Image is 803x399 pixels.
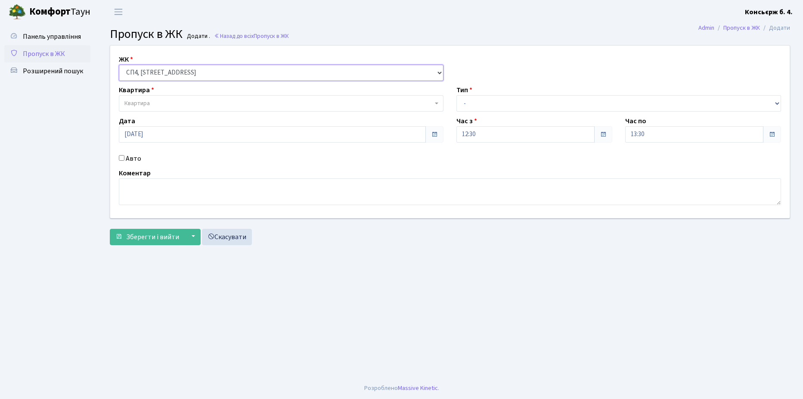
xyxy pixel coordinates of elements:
[4,28,90,45] a: Панель управління
[110,25,183,43] span: Пропуск в ЖК
[625,116,646,126] label: Час по
[698,23,714,32] a: Admin
[29,5,90,19] span: Таун
[29,5,71,19] b: Комфорт
[23,66,83,76] span: Розширений пошук
[119,54,133,65] label: ЖК
[685,19,803,37] nav: breadcrumb
[23,49,65,59] span: Пропуск в ЖК
[126,153,141,164] label: Авто
[185,33,210,40] small: Додати .
[23,32,81,41] span: Панель управління
[126,232,179,242] span: Зберегти і вийти
[119,116,135,126] label: Дата
[760,23,790,33] li: Додати
[110,229,185,245] button: Зберегти і вийти
[745,7,793,17] a: Консьєрж б. 4.
[4,45,90,62] a: Пропуск в ЖК
[9,3,26,21] img: logo.png
[119,85,154,95] label: Квартира
[456,85,472,95] label: Тип
[108,5,129,19] button: Переключити навігацію
[398,383,438,393] a: Massive Kinetic
[254,32,289,40] span: Пропуск в ЖК
[124,99,150,108] span: Квартира
[119,168,151,178] label: Коментар
[364,383,439,393] div: Розроблено .
[723,23,760,32] a: Пропуск в ЖК
[4,62,90,80] a: Розширений пошук
[456,116,477,126] label: Час з
[202,229,252,245] a: Скасувати
[214,32,289,40] a: Назад до всіхПропуск в ЖК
